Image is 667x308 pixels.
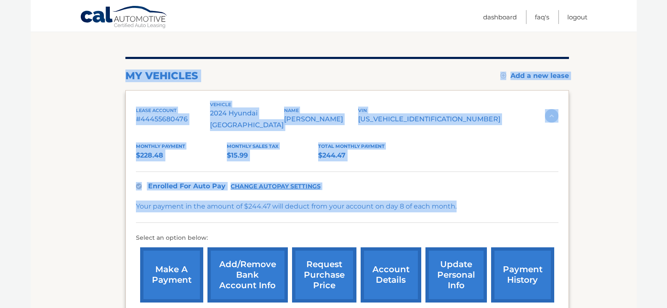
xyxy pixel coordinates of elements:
span: name [284,107,299,113]
span: Total Monthly Payment [318,143,385,149]
p: [US_VEHICLE_IDENTIFICATION_NUMBER] [358,113,500,125]
p: [PERSON_NAME] [284,113,358,125]
p: $15.99 [227,150,318,161]
h2: my vehicles [125,70,198,82]
a: Cal Automotive [80,5,168,30]
a: request purchase price [292,247,356,303]
a: FAQ's [535,10,549,24]
span: vehicle [210,102,231,107]
a: account details [361,247,421,303]
a: payment history [491,247,554,303]
span: lease account [136,107,177,113]
span: Enrolled For Auto Pay [148,182,226,190]
a: Add/Remove bank account info [207,247,288,303]
img: check.svg [136,183,142,189]
a: update personal info [425,247,487,303]
p: 2024 Hyundai [GEOGRAPHIC_DATA] [210,107,284,131]
p: $244.47 [318,150,409,161]
a: Add a new lease [500,72,569,80]
img: add.svg [500,72,506,78]
a: CHANGE AUTOPAY SETTINGS [231,183,321,190]
span: vin [358,107,367,113]
p: Your payment in the amount of $244.47 will deduct from your account on day 8 of each month. [136,201,457,212]
span: Monthly Payment [136,143,185,149]
img: accordion-active.svg [545,109,558,123]
a: Dashboard [483,10,517,24]
p: #44455680476 [136,113,210,125]
span: Monthly sales Tax [227,143,279,149]
a: make a payment [140,247,203,303]
p: $228.48 [136,150,227,161]
a: Logout [567,10,587,24]
p: Select an option below: [136,233,558,243]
